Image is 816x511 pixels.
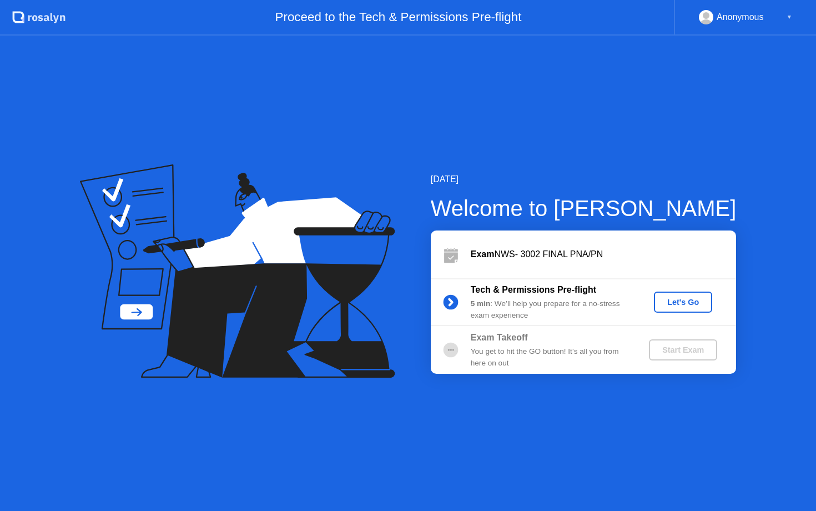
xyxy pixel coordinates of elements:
[653,345,713,354] div: Start Exam
[471,248,736,261] div: NWS- 3002 FINAL PNA/PN
[717,10,764,24] div: Anonymous
[471,299,491,308] b: 5 min
[471,285,596,294] b: Tech & Permissions Pre-flight
[649,339,717,360] button: Start Exam
[471,298,631,321] div: : We’ll help you prepare for a no-stress exam experience
[471,333,528,342] b: Exam Takeoff
[471,346,631,369] div: You get to hit the GO button! It’s all you from here on out
[787,10,792,24] div: ▼
[654,292,712,313] button: Let's Go
[431,192,737,225] div: Welcome to [PERSON_NAME]
[431,173,737,186] div: [DATE]
[471,249,495,259] b: Exam
[658,298,708,307] div: Let's Go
